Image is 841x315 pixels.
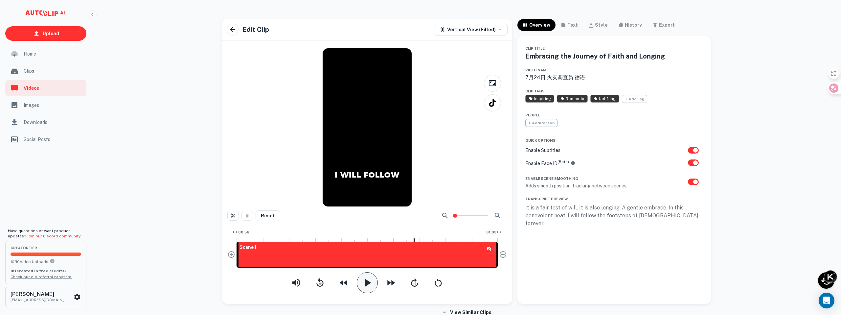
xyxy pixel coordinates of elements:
[24,50,82,58] span: Home
[24,102,82,109] span: Images
[525,52,671,61] h5: Embracing the Journey of Faith and Longing
[525,147,560,154] p: Enable Subtitles
[5,287,86,307] button: [PERSON_NAME][EMAIL_ADDRESS][DOMAIN_NAME]
[567,21,578,29] div: text
[435,24,508,36] button: Choose the default mode in which all your clips are displayed and formatted
[440,26,496,34] div: Vertical View (Filled)
[24,67,82,75] span: Clips
[625,21,642,29] div: history
[590,95,619,103] span: AI has identified this clip as Uplifting
[5,80,86,96] a: Videos
[529,21,550,29] div: overview
[484,228,505,237] button: Edit Clip End Time
[24,136,82,143] span: Social Posts
[556,19,583,31] button: text
[525,46,545,50] span: Clip Title
[583,19,613,31] button: style
[525,197,568,201] span: Transcript Preview
[525,177,578,181] span: Enable Scene Smoothing
[571,161,575,165] svg: Automated face-tagging to determine who is in your clips.
[486,230,496,235] span: 01:03
[5,241,86,284] button: creatorTier10/10Video UploadsYou can upload 10 videos per month on the creator tier. Upgrade to u...
[525,95,554,103] span: AI has identified this clip as Inspiring
[230,228,252,237] button: Edit Clip Start Time
[484,94,501,111] button: TikTok Preview
[819,293,834,308] div: Open Intercom Messenger
[238,230,249,235] span: 00:56
[525,68,549,72] span: Video Name
[525,159,575,167] p: Enable Face ID
[227,251,235,261] div: Add Intro
[242,25,269,35] h5: Edit Clip
[517,19,556,31] button: overview
[557,95,587,103] span: AI has identified this clip as Romantic
[11,246,81,250] span: creator Tier
[525,138,556,142] span: Quick Options
[659,21,675,29] div: export
[24,119,82,126] span: Downloads
[525,119,557,127] span: + Add Person
[11,275,72,279] a: Check out our referral program.
[525,89,545,93] span: Clip Tags
[50,258,55,264] svg: You can upload 10 videos per month on the creator tier. Upgrade to upload more.
[11,268,81,274] p: Interested in free credits?
[5,97,86,113] a: Images
[5,114,86,130] a: Downloads
[335,170,338,180] p: I
[24,85,82,92] span: Videos
[340,170,361,180] p: WILL
[5,63,86,79] a: Clips
[5,132,86,147] a: Social Posts
[595,21,608,29] div: style
[5,46,86,62] a: Home
[557,159,569,164] sup: (Beta)
[525,182,627,189] p: Adds smooth position-tracking between scenes.
[484,75,501,92] button: Full View
[11,297,70,303] p: [EMAIL_ADDRESS][DOMAIN_NAME]
[11,292,70,297] h6: [PERSON_NAME]
[613,19,647,31] button: history
[818,272,834,289] div: Recent Activity
[622,95,647,103] span: + Add Tag
[525,113,540,117] span: People
[364,170,399,180] p: FOLLOW
[499,251,507,261] div: Add Outro
[11,258,81,265] p: 10 / 10 Video Uploads
[8,229,81,238] span: Have questions or want product updates?
[525,74,585,82] a: 7月24日 火灾调查员 德语
[5,26,86,41] a: Upload
[525,204,703,235] div: It is a fair test of will. It is also longing. A gentle embrace. In this benevolent heat, I will ...
[647,19,680,31] button: export
[27,234,81,238] a: Join our Discord community.
[256,210,280,221] button: Reset Clip to Original Settings
[227,211,239,221] button: Split Scene
[488,98,497,108] img: tiktok-logo.svg
[43,30,59,37] p: Upload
